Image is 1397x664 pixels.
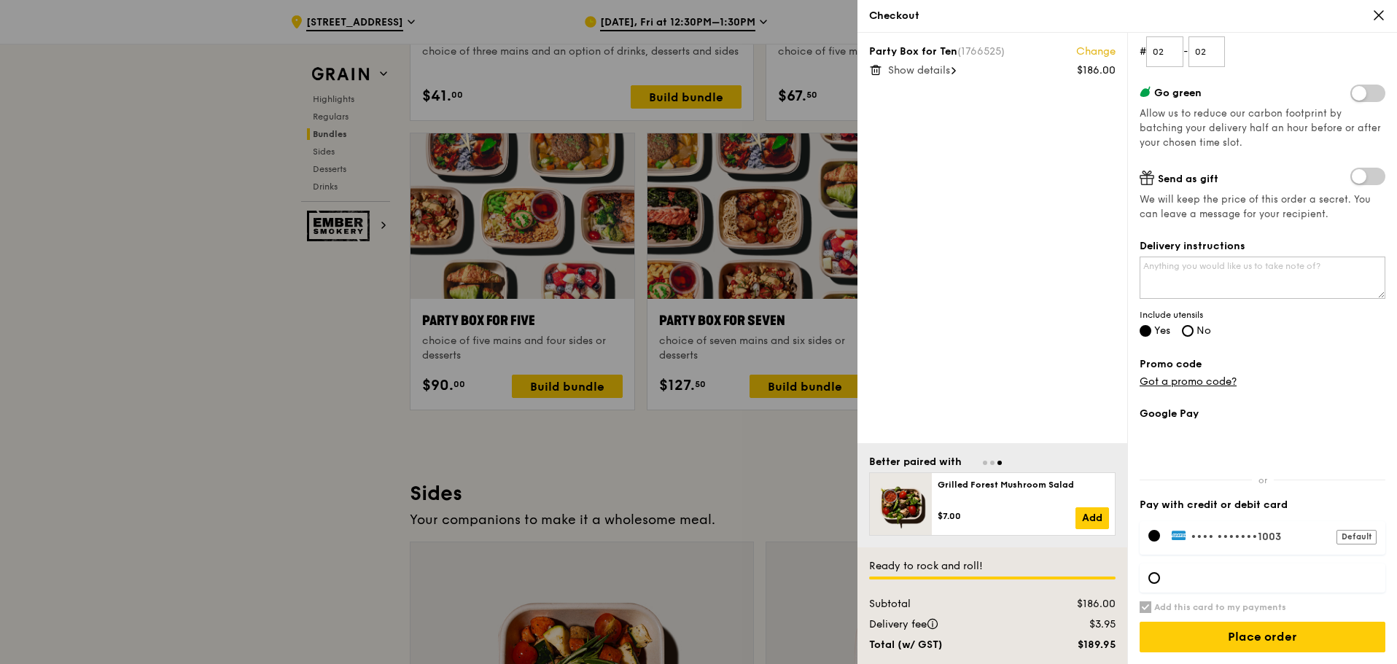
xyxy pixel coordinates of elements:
div: Better paired with [869,455,962,469]
span: Go to slide 3 [997,461,1002,465]
label: Promo code [1140,357,1385,372]
div: $186.00 [1077,63,1116,78]
span: Send as gift [1158,173,1218,185]
a: Add [1075,507,1109,529]
h6: Add this card to my payments [1154,601,1286,613]
div: Total (w/ GST) [860,638,1036,652]
input: Floor [1146,36,1183,67]
label: Delivery instructions [1140,239,1385,254]
input: Yes [1140,325,1151,337]
span: Go to slide 2 [990,461,995,465]
input: Add this card to my payments [1140,601,1151,613]
iframe: Secure card payment input frame [1172,572,1377,584]
span: Show details [888,64,950,77]
label: •1003 [1172,530,1377,543]
div: $189.95 [1036,638,1124,652]
input: No [1182,325,1194,337]
div: Party Box for Ten [869,44,1116,59]
div: $3.95 [1036,617,1124,632]
span: Yes [1154,324,1170,337]
a: Change [1076,44,1116,59]
span: Allow us to reduce our carbon footprint by batching your delivery half an hour before or after yo... [1140,108,1381,149]
span: •••• •••••• [1191,531,1252,543]
span: Include utensils [1140,309,1385,321]
iframe: Secure payment button frame [1140,430,1385,462]
span: No [1196,324,1211,337]
label: Google Pay [1140,407,1385,421]
div: Checkout [869,9,1385,23]
div: $7.00 [938,510,1075,522]
div: Default [1336,530,1377,544]
div: Grilled Forest Mushroom Salad [938,479,1109,491]
form: # - [1140,36,1385,67]
div: Subtotal [860,597,1036,612]
a: Got a promo code? [1140,375,1237,388]
span: Go green [1154,87,1202,99]
div: $186.00 [1036,597,1124,612]
input: Place order [1140,622,1385,652]
div: Ready to rock and roll! [869,559,1116,574]
label: Pay with credit or debit card [1140,498,1385,512]
span: (1766525) [957,45,1005,58]
span: Go to slide 1 [983,461,987,465]
img: Payment by AMEX [1172,530,1187,540]
div: Delivery fee [860,617,1036,632]
span: We will keep the price of this order a secret. You can leave a message for your recipient. [1140,192,1385,222]
input: Unit [1188,36,1226,67]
